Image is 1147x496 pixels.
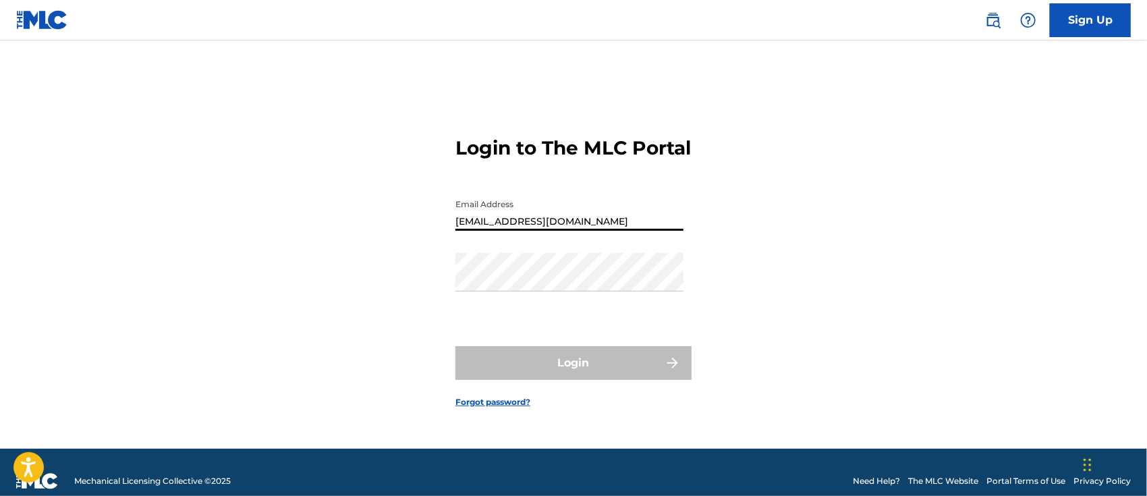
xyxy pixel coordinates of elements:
img: MLC Logo [16,10,68,30]
div: Drag [1084,445,1092,485]
a: Public Search [980,7,1007,34]
a: Need Help? [853,475,900,487]
a: Portal Terms of Use [986,475,1065,487]
a: Forgot password? [455,396,530,408]
img: logo [16,473,58,489]
img: search [985,12,1001,28]
a: Privacy Policy [1073,475,1131,487]
img: help [1020,12,1036,28]
div: Help [1015,7,1042,34]
h3: Login to The MLC Portal [455,136,691,160]
a: Sign Up [1050,3,1131,37]
iframe: Chat Widget [1080,431,1147,496]
span: Mechanical Licensing Collective © 2025 [74,475,231,487]
a: The MLC Website [908,475,978,487]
